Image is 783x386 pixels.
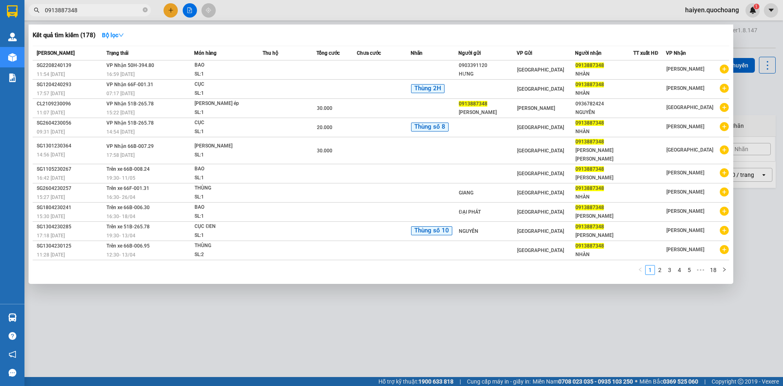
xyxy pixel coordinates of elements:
[666,105,713,110] span: [GEOGRAPHIC_DATA]
[666,147,713,153] span: [GEOGRAPHIC_DATA]
[106,101,154,107] span: VP Nhận 51B-265.78
[720,145,729,154] span: plus-circle
[37,194,65,200] span: 15:27 [DATE]
[106,120,154,126] span: VP Nhận 51B-265.78
[195,61,256,70] div: BAO
[720,122,729,131] span: plus-circle
[195,118,256,127] div: CỤC
[633,50,658,56] span: TT xuất HĐ
[575,205,604,210] span: 0913887348
[106,166,150,172] span: Trên xe 66B-008.24
[411,50,422,56] span: Nhãn
[459,189,516,197] div: GIANG
[37,203,104,212] div: SG1804230241
[37,175,65,181] span: 16:42 [DATE]
[575,82,604,87] span: 0913887348
[459,101,487,107] span: 0913887348
[575,185,604,191] span: 0913887348
[195,231,256,240] div: SL: 1
[666,247,704,252] span: [PERSON_NAME]
[37,50,75,56] span: [PERSON_NAME]
[685,266,694,274] a: 5
[666,124,704,129] span: [PERSON_NAME]
[666,189,704,195] span: [PERSON_NAME]
[317,148,332,154] span: 30.000
[707,265,719,275] li: 18
[575,224,604,230] span: 0913887348
[411,226,452,235] span: Thùng số 10
[8,74,17,82] img: solution-icon
[195,127,256,136] div: SL: 1
[106,194,135,200] span: 16:30 - 26/04
[719,265,729,275] button: right
[459,227,516,236] div: NGUYÊN
[195,80,256,89] div: CỤC
[458,50,481,56] span: Người gửi
[575,139,604,145] span: 0913887348
[37,129,65,135] span: 09:31 [DATE]
[575,127,633,136] div: NHÀN
[8,313,17,322] img: warehouse-icon
[646,266,655,274] a: 1
[106,110,135,116] span: 15:22 [DATE]
[106,224,150,230] span: Trên xe 51B-265.78
[720,187,729,196] span: plus-circle
[665,266,674,274] a: 3
[195,142,256,151] div: [PERSON_NAME]
[195,108,256,117] div: SL: 1
[638,267,643,272] span: left
[33,31,95,40] h3: Kết quả tìm kiếm ( 178 )
[517,228,564,234] span: [GEOGRAPHIC_DATA]
[575,166,604,172] span: 0913887348
[37,61,104,70] div: SG2208240139
[665,265,675,275] li: 3
[666,50,686,56] span: VP Nhận
[37,184,104,193] div: SG2604230257
[666,228,704,233] span: [PERSON_NAME]
[708,266,719,274] a: 18
[655,265,665,275] li: 2
[37,242,104,250] div: SG1304230125
[37,110,65,116] span: 11:07 [DATE]
[195,89,256,98] div: SL: 1
[411,84,445,93] span: Thùng 2H
[635,265,645,275] li: Previous Page
[575,174,633,182] div: [PERSON_NAME]
[263,50,278,56] span: Thu hộ
[575,193,633,201] div: NHÀN
[37,214,65,219] span: 15:30 [DATE]
[575,108,633,117] div: NGUYÊN
[37,80,104,89] div: SG1204240293
[666,208,704,214] span: [PERSON_NAME]
[106,205,150,210] span: Trên xe 66B-006.30
[694,265,707,275] li: Next 5 Pages
[459,108,516,117] div: [PERSON_NAME]
[194,50,217,56] span: Món hàng
[517,125,564,130] span: [GEOGRAPHIC_DATA]
[34,7,40,13] span: search
[37,233,65,239] span: 17:18 [DATE]
[719,265,729,275] li: Next Page
[195,250,256,259] div: SL: 2
[316,50,340,56] span: Tổng cước
[666,170,704,176] span: [PERSON_NAME]
[575,62,604,68] span: 0913887348
[720,84,729,93] span: plus-circle
[720,103,729,112] span: plus-circle
[8,53,17,62] img: warehouse-icon
[517,50,532,56] span: VP Gửi
[102,32,124,38] strong: Bộ lọc
[459,208,516,216] div: ĐẠI PHÁT
[317,105,332,111] span: 30.000
[684,265,694,275] li: 5
[411,123,449,132] span: Thùng số 8
[195,151,256,160] div: SL: 1
[720,168,729,177] span: plus-circle
[675,266,684,274] a: 4
[666,66,704,72] span: [PERSON_NAME]
[37,142,104,150] div: SG1301230364
[37,100,104,108] div: CL2109230096
[694,265,707,275] span: •••
[195,165,256,174] div: BAO
[37,152,65,158] span: 14:56 [DATE]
